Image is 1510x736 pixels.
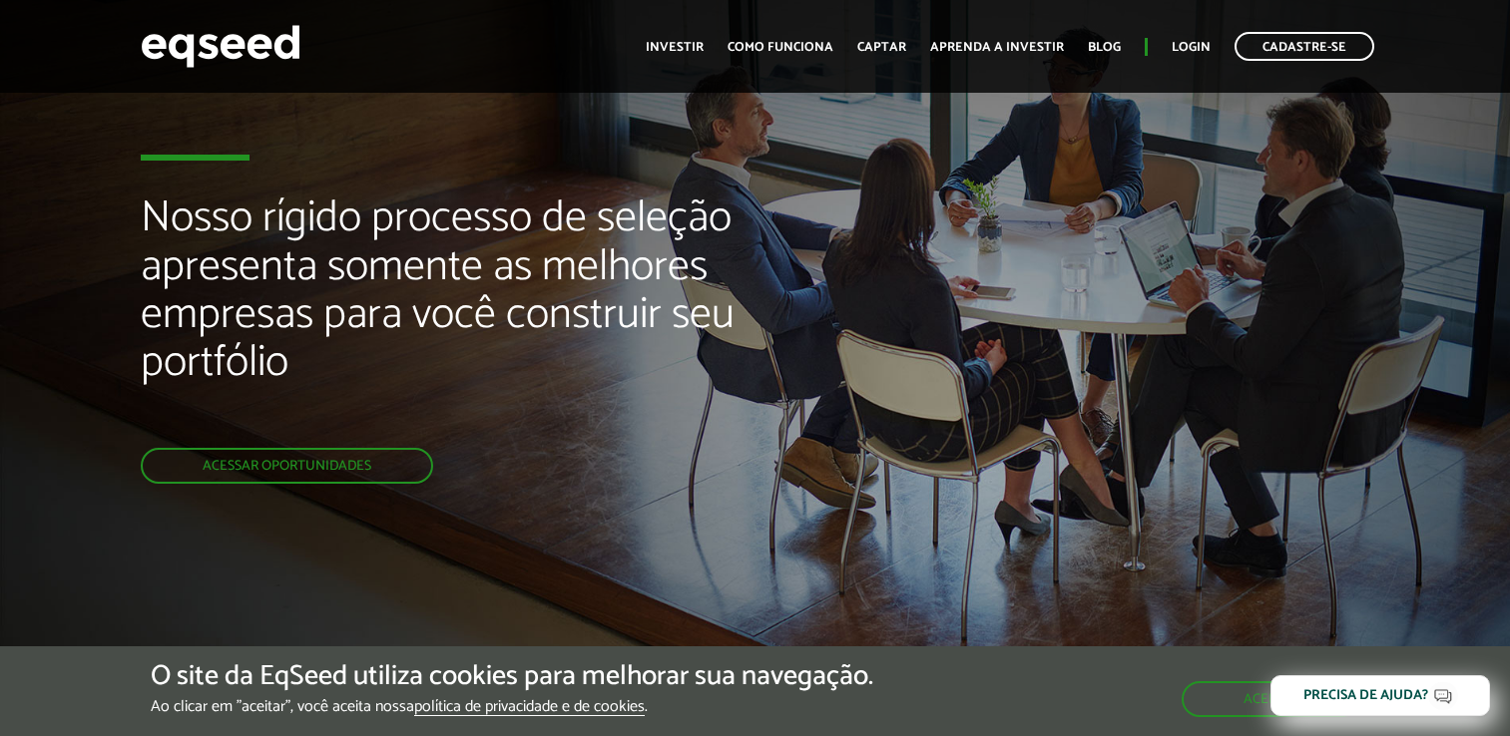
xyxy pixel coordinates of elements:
a: Como funciona [728,41,833,54]
a: Acessar oportunidades [141,448,433,484]
a: Cadastre-se [1235,32,1374,61]
a: Investir [646,41,704,54]
p: Ao clicar em "aceitar", você aceita nossa . [151,697,873,716]
a: política de privacidade e de cookies [414,699,645,716]
h5: O site da EqSeed utiliza cookies para melhorar sua navegação. [151,661,873,692]
a: Captar [857,41,906,54]
a: Blog [1088,41,1121,54]
h2: Nosso rígido processo de seleção apresenta somente as melhores empresas para você construir seu p... [141,194,866,448]
img: EqSeed [141,20,300,73]
button: Aceitar [1182,681,1359,717]
a: Aprenda a investir [930,41,1064,54]
a: Login [1172,41,1211,54]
